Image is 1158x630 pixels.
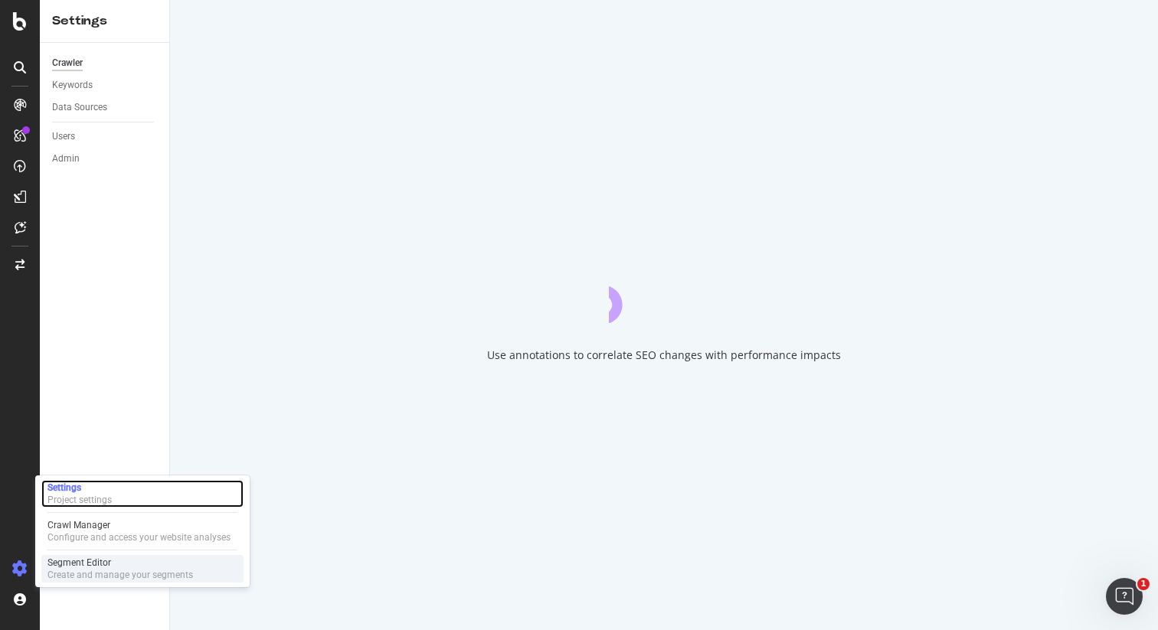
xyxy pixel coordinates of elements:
img: tab_keywords_by_traffic_grey.svg [155,89,167,101]
img: logo_orange.svg [25,24,37,37]
iframe: Intercom live chat [1106,578,1143,615]
a: Admin [52,151,159,167]
img: tab_domain_overview_orange.svg [44,89,57,101]
img: website_grey.svg [25,40,37,52]
div: Keywords [52,77,93,93]
a: SettingsProject settings [41,480,244,508]
div: Use annotations to correlate SEO changes with performance impacts [487,348,841,363]
div: Settings [52,12,157,30]
span: 1 [1137,578,1150,590]
a: Segment EditorCreate and manage your segments [41,555,244,583]
div: animation [609,268,719,323]
div: Admin [52,151,80,167]
div: Keywords by Traffic [172,90,253,100]
div: Segment Editor [47,557,193,569]
a: Users [52,129,159,145]
a: Keywords [52,77,159,93]
a: Crawl ManagerConfigure and access your website analyses [41,517,244,545]
div: Project settings [47,494,112,506]
div: Domain: [DOMAIN_NAME] [40,40,168,52]
div: v 4.0.25 [43,24,75,37]
div: Crawler [52,55,83,71]
div: Configure and access your website analyses [47,531,231,543]
div: Domain Overview [61,90,137,100]
a: Data Sources [52,100,159,116]
div: Users [52,129,75,145]
a: Crawler [52,55,159,71]
div: Create and manage your segments [47,569,193,581]
div: Data Sources [52,100,107,116]
div: Crawl Manager [47,519,231,531]
div: Settings [47,481,112,494]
